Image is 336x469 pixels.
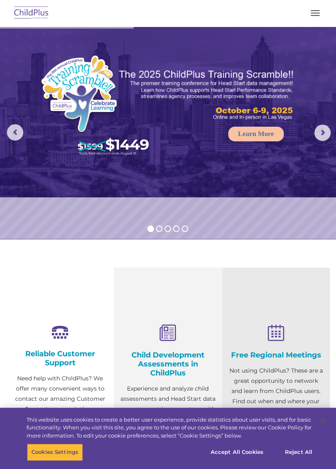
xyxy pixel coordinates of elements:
h4: Free Regional Meetings [228,351,324,360]
p: Need help with ChildPlus? We offer many convenient ways to contact our amazing Customer Support r... [12,373,108,445]
p: Not using ChildPlus? These are a great opportunity to network and learn from ChildPlus users. Fin... [228,366,324,417]
button: Cookies Settings [27,444,83,461]
button: Accept All Cookies [206,444,268,461]
h4: Reliable Customer Support [12,349,108,367]
p: Experience and analyze child assessments and Head Start data management in one system with zero c... [120,384,216,445]
h4: Child Development Assessments in ChildPlus [120,351,216,377]
a: Learn More [228,127,284,141]
div: This website uses cookies to create a better user experience, provide statistics about user visit... [27,416,313,440]
img: ChildPlus by Procare Solutions [12,4,51,23]
button: Close [314,412,332,430]
button: Reject All [273,444,324,461]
